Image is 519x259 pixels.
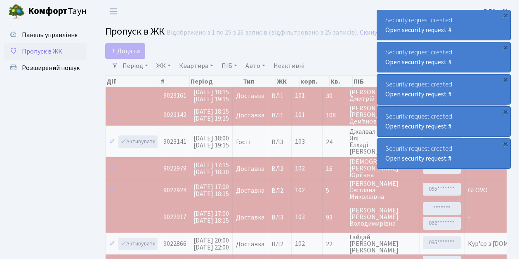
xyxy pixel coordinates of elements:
span: 101 [295,91,305,100]
b: Комфорт [28,5,68,18]
span: Розширений пошук [22,63,80,72]
a: ВЛ2 -. К. [484,7,509,16]
span: Доставка [236,214,264,221]
span: 9023142 [163,111,186,120]
span: 9022979 [163,164,186,173]
span: Доставка [236,166,264,172]
div: × [501,11,510,19]
img: logo.png [8,3,25,20]
span: 101 [295,111,305,120]
a: Активувати [118,238,158,250]
span: 22 [326,241,342,247]
a: Open security request # [385,122,452,131]
span: 5 [326,187,342,194]
span: 9023141 [163,138,186,147]
button: Переключити навігацію [103,5,124,18]
a: Пропуск в ЖК [4,43,87,60]
span: ВЛ3 [271,139,288,145]
th: Дії [106,76,160,87]
span: Пропуск в ЖК [105,24,165,39]
span: ВЛ3 [271,214,288,221]
span: [DATE] 17:00 [DATE] 18:15 [193,182,229,198]
span: ВЛ1 [271,93,288,99]
span: ВЛ1 [271,112,288,119]
a: Активувати [118,135,158,148]
div: × [501,75,510,84]
span: ВЛ2 [271,166,288,172]
span: Доставка [236,112,264,119]
th: ЖК [276,76,300,87]
a: Open security request # [385,154,452,163]
span: 30 [326,93,342,99]
span: 93 [326,214,342,221]
span: [PERSON_NAME] [PERSON_NAME] Володимирівна [349,207,416,227]
span: [DATE] 17:00 [DATE] 18:15 [193,209,229,225]
span: Таун [28,5,87,19]
span: 9022924 [163,186,186,195]
th: ПІБ [353,76,409,87]
span: Додати [111,47,140,56]
div: Security request created [377,42,510,72]
span: 103 [295,213,305,222]
th: корп. [300,76,330,87]
span: 108 [326,112,342,119]
a: Авто [242,59,269,73]
span: 102 [295,186,305,195]
div: × [501,140,510,148]
span: [DEMOGRAPHIC_DATA] [PERSON_NAME] Юріївна [349,159,416,178]
span: 9022917 [163,213,186,222]
th: Період [190,76,242,87]
div: Security request created [377,107,510,136]
span: [PERSON_NAME] Світлана Миколаївна [349,180,416,200]
span: 24 [326,139,342,145]
span: 9023161 [163,91,186,100]
span: Пропуск в ЖК [22,47,62,56]
span: [DATE] 18:15 [DATE] 19:15 [193,107,229,123]
div: × [501,107,510,116]
span: [DATE] 17:15 [DATE] 18:30 [193,161,229,177]
div: × [501,43,510,51]
a: Open security request # [385,26,452,35]
div: Security request created [377,75,510,104]
a: Open security request # [385,58,452,67]
span: 9022866 [163,240,186,249]
th: Тип [242,76,276,87]
div: Security request created [377,10,510,40]
span: Гайдай [PERSON_NAME] [PERSON_NAME] [349,234,416,254]
span: 102 [295,240,305,249]
th: Кв. [330,76,353,87]
span: 103 [295,138,305,147]
span: [PERSON_NAME] Дмитрій [349,89,416,102]
span: Панель управління [22,30,78,40]
span: Гості [236,139,250,145]
span: [DATE] 20:00 [DATE] 22:00 [193,236,229,252]
th: # [160,76,190,87]
span: Доставка [236,93,264,99]
a: Open security request # [385,90,452,99]
a: Додати [105,43,145,59]
a: Неактивні [270,59,308,73]
span: [PERSON_NAME] [PERSON_NAME] Дем'янович [349,105,416,125]
a: Період [119,59,151,73]
a: ЖК [153,59,174,73]
span: [DATE] 18:15 [DATE] 19:15 [193,88,229,104]
a: Скинути [360,29,385,37]
a: Панель управління [4,27,87,43]
a: ПІБ [218,59,241,73]
span: Доставка [236,187,264,194]
a: Квартира [176,59,217,73]
span: Джалвал Ялі Елхаді [PERSON_NAME]. [349,128,416,155]
a: Розширений пошук [4,60,87,76]
span: [DATE] 18:00 [DATE] 19:15 [193,134,229,150]
span: 16 [326,166,342,172]
span: ВЛ2 [271,241,288,247]
span: 102 [295,164,305,173]
span: ВЛ2 [271,187,288,194]
span: Доставка [236,241,264,247]
span: GLOVO [468,186,488,195]
span: - [468,213,470,222]
div: Відображено з 1 по 25 з 26 записів (відфільтровано з 25 записів). [167,29,358,37]
div: Security request created [377,139,510,168]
